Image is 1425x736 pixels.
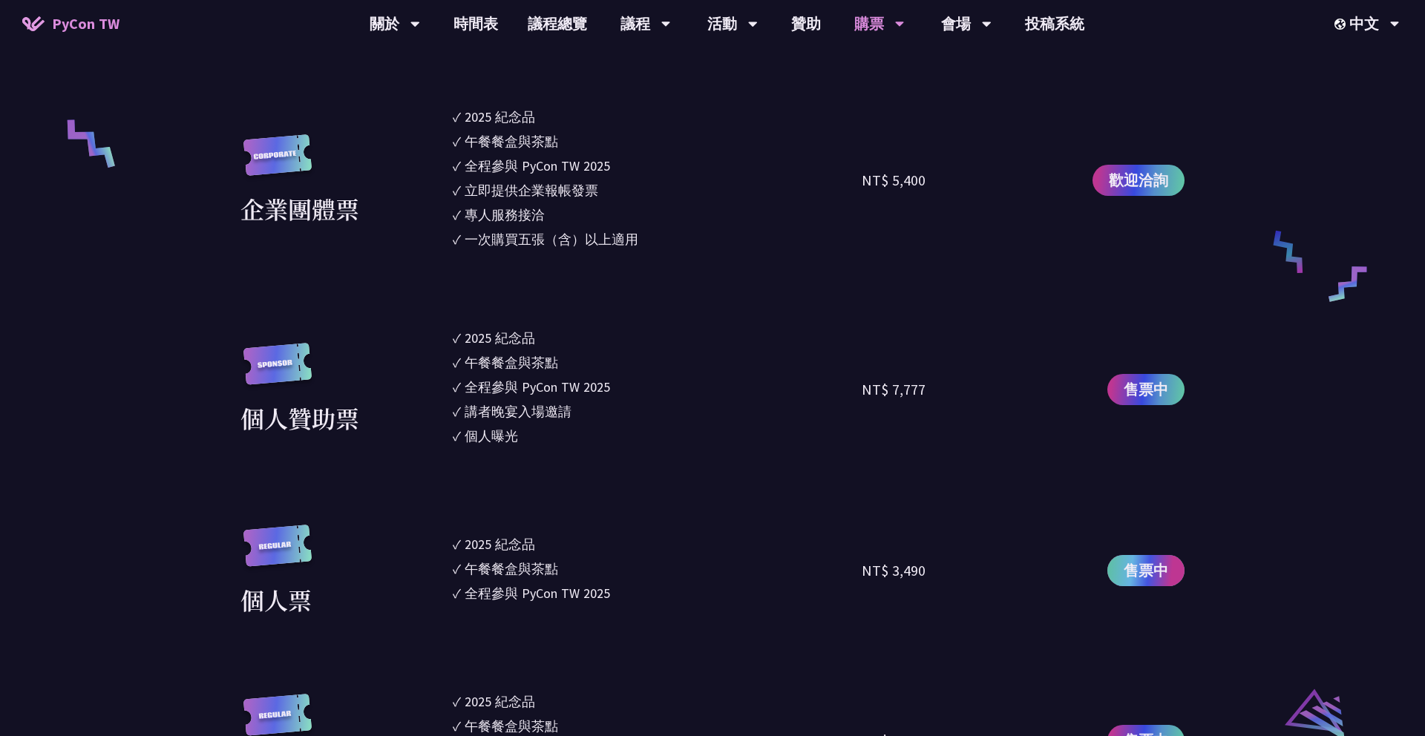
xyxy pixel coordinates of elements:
li: ✓ [453,107,862,127]
img: Locale Icon [1334,19,1349,30]
div: 2025 紀念品 [465,107,535,127]
div: 午餐餐盒與茶點 [465,352,558,372]
div: NT$ 5,400 [862,169,926,191]
li: ✓ [453,534,862,554]
a: 售票中 [1107,374,1185,405]
span: 售票中 [1124,559,1168,582]
li: ✓ [453,691,862,712]
a: 售票中 [1107,555,1185,586]
li: ✓ [453,377,862,397]
span: 歡迎洽詢 [1109,169,1168,191]
div: 午餐餐盒與茶點 [465,716,558,736]
a: PyCon TW [7,5,134,42]
div: 專人服務接洽 [465,205,545,225]
div: 2025 紀念品 [465,534,535,554]
span: 售票中 [1124,378,1168,401]
div: 個人票 [240,582,312,617]
li: ✓ [453,229,862,249]
img: sponsor.43e6a3a.svg [240,343,315,400]
div: 全程參與 PyCon TW 2025 [465,156,610,176]
li: ✓ [453,583,862,603]
div: 2025 紀念品 [465,328,535,348]
div: 午餐餐盒與茶點 [465,559,558,579]
div: 全程參與 PyCon TW 2025 [465,583,610,603]
img: corporate.a587c14.svg [240,134,315,191]
li: ✓ [453,180,862,200]
li: ✓ [453,559,862,579]
div: 企業團體票 [240,191,359,226]
li: ✓ [453,401,862,421]
div: NT$ 3,490 [862,559,926,582]
div: 2025 紀念品 [465,691,535,712]
div: 講者晚宴入場邀請 [465,401,571,421]
div: 一次購買五張（含）以上適用 [465,229,638,249]
div: 個人曝光 [465,426,518,446]
li: ✓ [453,131,862,151]
li: ✓ [453,426,862,446]
div: 午餐餐盒與茶點 [465,131,558,151]
div: 全程參與 PyCon TW 2025 [465,377,610,397]
div: 個人贊助票 [240,400,359,436]
a: 歡迎洽詢 [1092,165,1185,196]
img: Home icon of PyCon TW 2025 [22,16,45,31]
li: ✓ [453,352,862,372]
li: ✓ [453,205,862,225]
li: ✓ [453,328,862,348]
li: ✓ [453,716,862,736]
img: regular.8f272d9.svg [240,525,315,582]
li: ✓ [453,156,862,176]
div: 立即提供企業報帳發票 [465,180,598,200]
div: NT$ 7,777 [862,378,926,401]
span: PyCon TW [52,13,119,35]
